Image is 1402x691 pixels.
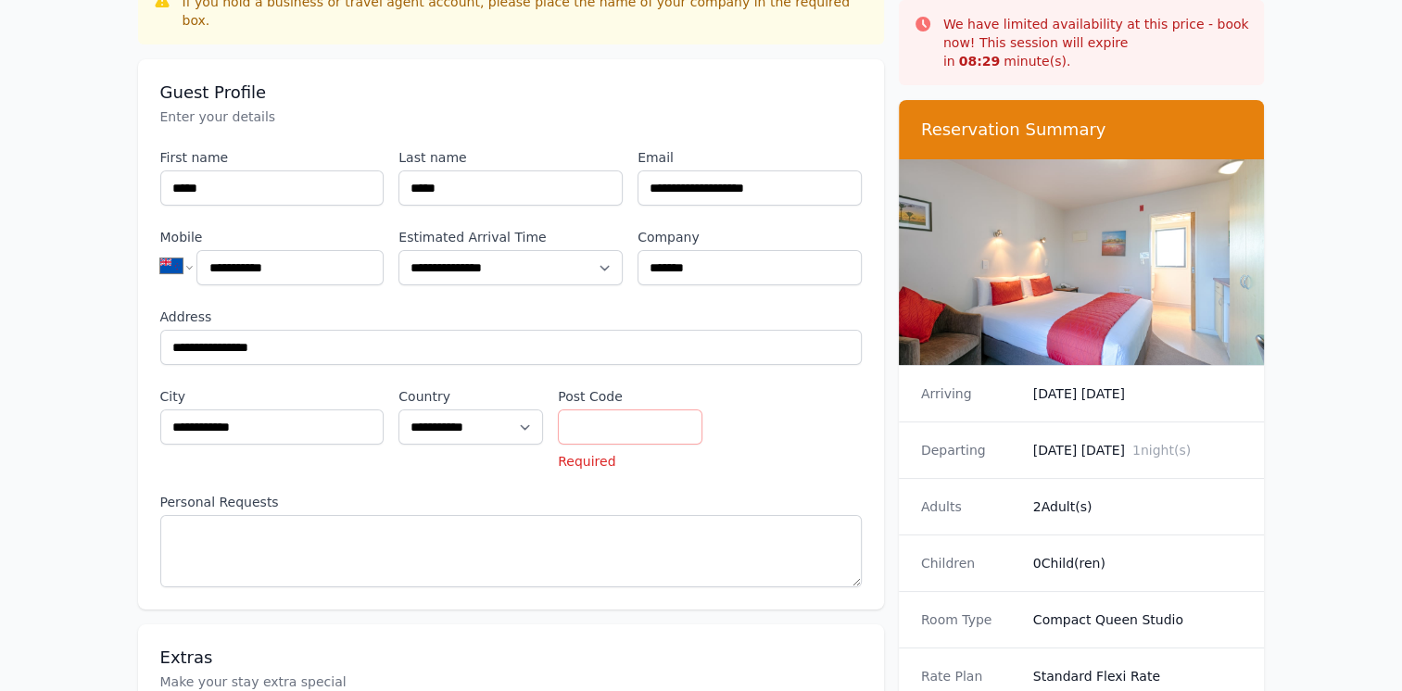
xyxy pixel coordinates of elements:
[160,647,862,669] h3: Extras
[921,554,1018,572] dt: Children
[558,387,702,406] label: Post Code
[398,148,623,167] label: Last name
[1033,667,1243,685] dd: Standard Flexi Rate
[398,387,543,406] label: Country
[1033,441,1243,459] dd: [DATE] [DATE]
[1033,610,1243,629] dd: Compact Queen Studio
[921,667,1018,685] dt: Rate Plan
[899,159,1265,365] img: Compact Queen Studio
[160,308,862,326] label: Address
[160,228,385,246] label: Mobile
[921,497,1018,516] dt: Adults
[1132,443,1191,458] span: 1 night(s)
[921,441,1018,459] dt: Departing
[398,228,623,246] label: Estimated Arrival Time
[943,15,1250,70] p: We have limited availability at this price - book now! This session will expire in minute(s).
[1033,384,1243,403] dd: [DATE] [DATE]
[1033,497,1243,516] dd: 2 Adult(s)
[160,493,862,511] label: Personal Requests
[160,148,385,167] label: First name
[160,82,862,104] h3: Guest Profile
[160,672,862,691] p: Make your stay extra special
[160,107,862,126] p: Enter your details
[921,384,1018,403] dt: Arriving
[1033,554,1243,572] dd: 0 Child(ren)
[558,452,702,471] p: Required
[921,610,1018,629] dt: Room Type
[638,148,862,167] label: Email
[959,54,1001,69] strong: 08 : 29
[638,228,862,246] label: Company
[921,119,1243,141] h3: Reservation Summary
[160,387,385,406] label: City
